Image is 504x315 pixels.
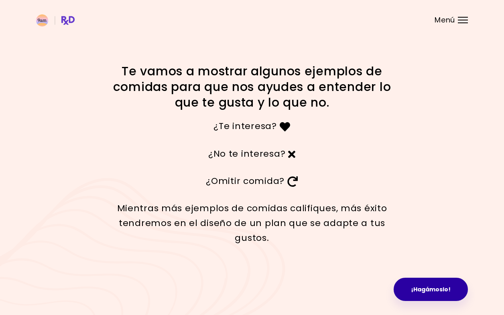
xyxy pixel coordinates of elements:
[112,63,392,110] h1: Te vamos a mostrar algunos ejemplos de comidas para que nos ayudes a entender lo que te gusta y l...
[435,16,455,24] span: Menú
[112,173,392,188] p: ¿Omitir comida?
[112,118,392,133] p: ¿Te interesa?
[394,278,468,301] button: ¡Hagámoslo!
[112,201,392,246] p: Mientras más ejemplos de comidas califiques, más éxito tendremos en el diseño de un plan que se a...
[112,146,392,161] p: ¿No te interesa?
[36,14,75,26] img: RxDiet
